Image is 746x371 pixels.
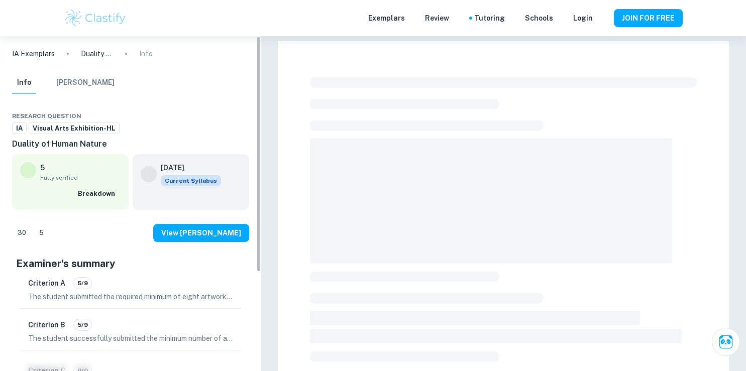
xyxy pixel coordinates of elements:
[12,72,36,94] button: Info
[161,162,213,173] h6: [DATE]
[74,279,91,288] span: 5/9
[29,122,120,135] a: Visual Arts Exhibition-HL
[56,72,115,94] button: [PERSON_NAME]
[601,16,606,21] button: Help and Feedback
[28,291,233,302] p: The student submitted the required minimum of eight artworks, each accompanied by descriptions, f...
[153,224,249,242] button: View [PERSON_NAME]
[161,175,221,186] div: This exemplar is based on the current syllabus. Feel free to refer to it for inspiration/ideas wh...
[64,8,128,28] img: Clastify logo
[28,319,65,330] h6: Criterion B
[712,328,740,356] button: Ask Clai
[368,13,405,24] p: Exemplars
[40,173,121,182] span: Fully verified
[28,333,233,344] p: The student successfully submitted the minimum number of artworks required, with eight pieces eac...
[161,175,221,186] span: Current Syllabus
[525,13,553,24] a: Schools
[81,48,113,59] p: Duality of Human Nature
[28,278,65,289] h6: Criterion A
[75,186,121,201] button: Breakdown
[16,256,245,271] h5: Examiner's summary
[12,122,27,135] a: IA
[74,320,91,329] span: 5/9
[425,13,449,24] p: Review
[211,110,219,122] div: Share
[12,138,249,150] h6: Duality of Human Nature
[614,9,683,27] button: JOIN FOR FREE
[12,228,32,238] span: 30
[241,110,249,122] div: Report issue
[34,225,49,241] div: Dislike
[573,13,593,24] a: Login
[29,123,119,134] span: Visual Arts Exhibition-HL
[40,162,45,173] p: 5
[12,48,55,59] a: IA Exemplars
[474,13,505,24] a: Tutoring
[139,48,153,59] p: Info
[12,225,32,241] div: Like
[12,111,81,120] span: Research question
[221,110,229,122] div: Download
[34,228,49,238] span: 5
[13,123,26,134] span: IA
[231,110,239,122] div: Bookmark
